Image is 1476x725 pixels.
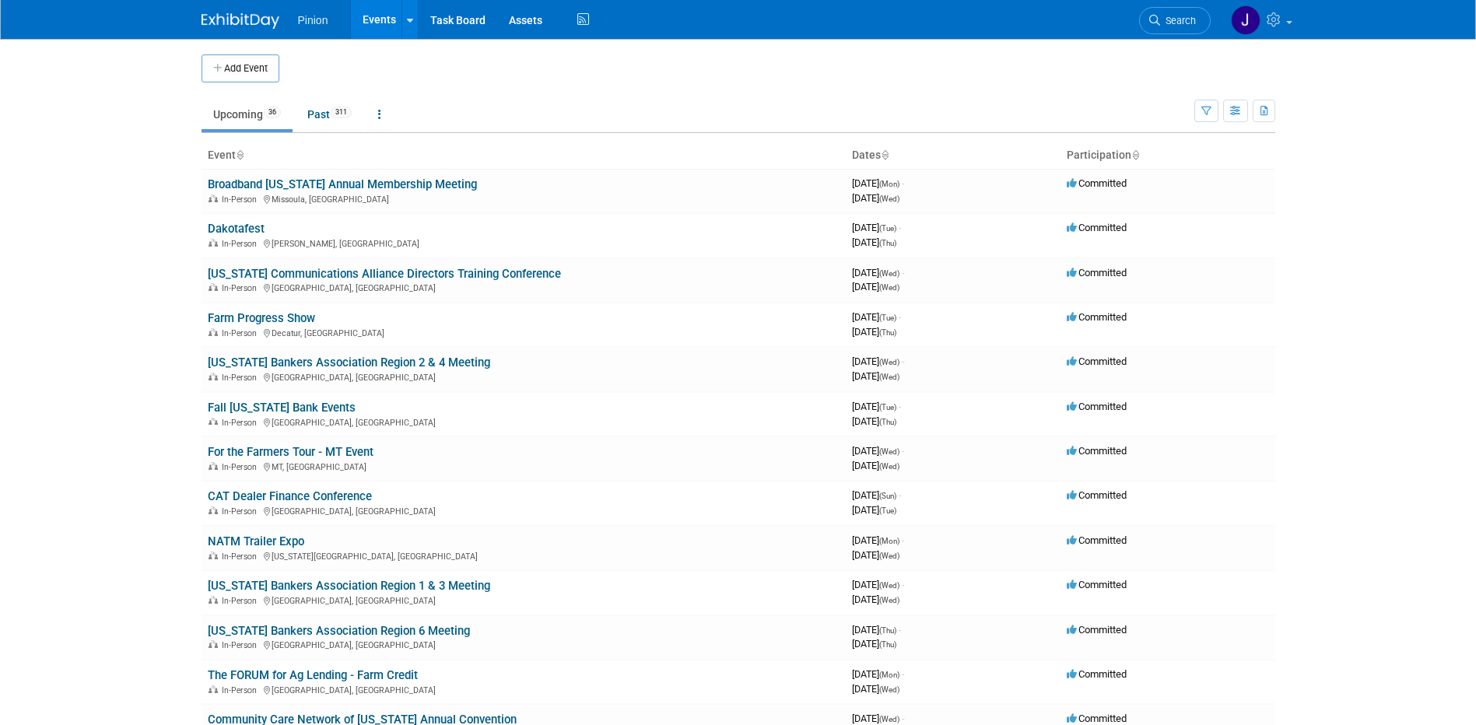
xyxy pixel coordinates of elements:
[222,418,261,428] span: In-Person
[879,269,899,278] span: (Wed)
[209,373,218,380] img: In-Person Event
[236,149,244,161] a: Sort by Event Name
[209,685,218,693] img: In-Person Event
[222,552,261,562] span: In-Person
[879,671,899,679] span: (Mon)
[852,415,896,427] span: [DATE]
[208,267,561,281] a: [US_STATE] Communications Alliance Directors Training Conference
[1067,401,1127,412] span: Committed
[902,267,904,278] span: -
[208,281,840,293] div: [GEOGRAPHIC_DATA], [GEOGRAPHIC_DATA]
[208,370,840,383] div: [GEOGRAPHIC_DATA], [GEOGRAPHIC_DATA]
[899,489,901,501] span: -
[852,445,904,457] span: [DATE]
[879,239,896,247] span: (Thu)
[879,313,896,322] span: (Tue)
[209,596,218,604] img: In-Person Event
[879,328,896,337] span: (Thu)
[1067,713,1127,724] span: Committed
[852,236,896,248] span: [DATE]
[1067,534,1127,546] span: Committed
[208,549,840,562] div: [US_STATE][GEOGRAPHIC_DATA], [GEOGRAPHIC_DATA]
[879,685,899,694] span: (Wed)
[222,506,261,517] span: In-Person
[852,594,899,605] span: [DATE]
[208,192,840,205] div: Missoula, [GEOGRAPHIC_DATA]
[209,552,218,559] img: In-Person Event
[222,640,261,650] span: In-Person
[852,489,901,501] span: [DATE]
[881,149,889,161] a: Sort by Start Date
[1139,7,1211,34] a: Search
[1067,489,1127,501] span: Committed
[1067,445,1127,457] span: Committed
[899,222,901,233] span: -
[209,283,218,291] img: In-Person Event
[208,579,490,593] a: [US_STATE] Bankers Association Region 1 & 3 Meeting
[852,355,904,367] span: [DATE]
[208,326,840,338] div: Decatur, [GEOGRAPHIC_DATA]
[899,311,901,323] span: -
[902,713,904,724] span: -
[1067,177,1127,189] span: Committed
[209,506,218,514] img: In-Person Event
[1131,149,1139,161] a: Sort by Participation Type
[1067,222,1127,233] span: Committed
[208,460,840,472] div: MT, [GEOGRAPHIC_DATA]
[879,194,899,203] span: (Wed)
[1067,311,1127,323] span: Committed
[879,581,899,590] span: (Wed)
[202,13,279,29] img: ExhibitDay
[208,445,373,459] a: For the Farmers Tour - MT Event
[852,713,904,724] span: [DATE]
[899,624,901,636] span: -
[222,239,261,249] span: In-Person
[852,370,899,382] span: [DATE]
[208,594,840,606] div: [GEOGRAPHIC_DATA], [GEOGRAPHIC_DATA]
[222,328,261,338] span: In-Person
[222,596,261,606] span: In-Person
[852,534,904,546] span: [DATE]
[208,504,840,517] div: [GEOGRAPHIC_DATA], [GEOGRAPHIC_DATA]
[879,403,896,412] span: (Tue)
[879,180,899,188] span: (Mon)
[208,624,470,638] a: [US_STATE] Bankers Association Region 6 Meeting
[208,177,477,191] a: Broadband [US_STATE] Annual Membership Meeting
[208,222,265,236] a: Dakotafest
[879,596,899,604] span: (Wed)
[1067,579,1127,590] span: Committed
[222,373,261,383] span: In-Person
[846,142,1061,169] th: Dates
[208,668,418,682] a: The FORUM for Ag Lending - Farm Credit
[1231,5,1260,35] img: Jennifer Plumisto
[208,638,840,650] div: [GEOGRAPHIC_DATA], [GEOGRAPHIC_DATA]
[852,638,896,650] span: [DATE]
[852,624,901,636] span: [DATE]
[1067,267,1127,278] span: Committed
[902,355,904,367] span: -
[1067,668,1127,680] span: Committed
[879,537,899,545] span: (Mon)
[852,668,904,680] span: [DATE]
[208,355,490,370] a: [US_STATE] Bankers Association Region 2 & 4 Meeting
[1067,624,1127,636] span: Committed
[209,194,218,202] img: In-Person Event
[879,418,896,426] span: (Thu)
[902,534,904,546] span: -
[296,100,363,129] a: Past311
[852,311,901,323] span: [DATE]
[208,489,372,503] a: CAT Dealer Finance Conference
[852,683,899,695] span: [DATE]
[298,14,328,26] span: Pinion
[202,54,279,82] button: Add Event
[209,640,218,648] img: In-Person Event
[208,534,304,548] a: NATM Trailer Expo
[208,311,315,325] a: Farm Progress Show
[1160,15,1196,26] span: Search
[202,100,293,129] a: Upcoming36
[879,358,899,366] span: (Wed)
[222,283,261,293] span: In-Person
[209,328,218,336] img: In-Person Event
[902,445,904,457] span: -
[208,401,356,415] a: Fall [US_STATE] Bank Events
